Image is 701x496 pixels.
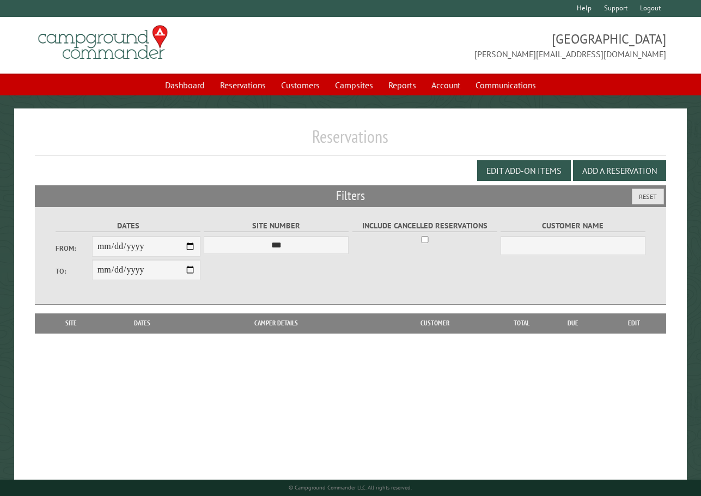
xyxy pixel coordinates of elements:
[182,313,370,333] th: Camper Details
[35,126,666,156] h1: Reservations
[499,313,543,333] th: Total
[370,313,499,333] th: Customer
[204,220,349,232] label: Site Number
[289,484,412,491] small: © Campground Commander LLC. All rights reserved.
[632,189,664,204] button: Reset
[351,30,666,61] span: [GEOGRAPHIC_DATA] [PERSON_NAME][EMAIL_ADDRESS][DOMAIN_NAME]
[602,313,666,333] th: Edit
[56,243,92,253] label: From:
[40,313,102,333] th: Site
[275,75,326,95] a: Customers
[56,266,92,276] label: To:
[35,185,666,206] h2: Filters
[352,220,497,232] label: Include Cancelled Reservations
[469,75,542,95] a: Communications
[102,313,182,333] th: Dates
[477,160,571,181] button: Edit Add-on Items
[501,220,645,232] label: Customer Name
[328,75,380,95] a: Campsites
[35,21,171,64] img: Campground Commander
[573,160,666,181] button: Add a Reservation
[543,313,602,333] th: Due
[214,75,272,95] a: Reservations
[382,75,423,95] a: Reports
[425,75,467,95] a: Account
[159,75,211,95] a: Dashboard
[56,220,200,232] label: Dates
